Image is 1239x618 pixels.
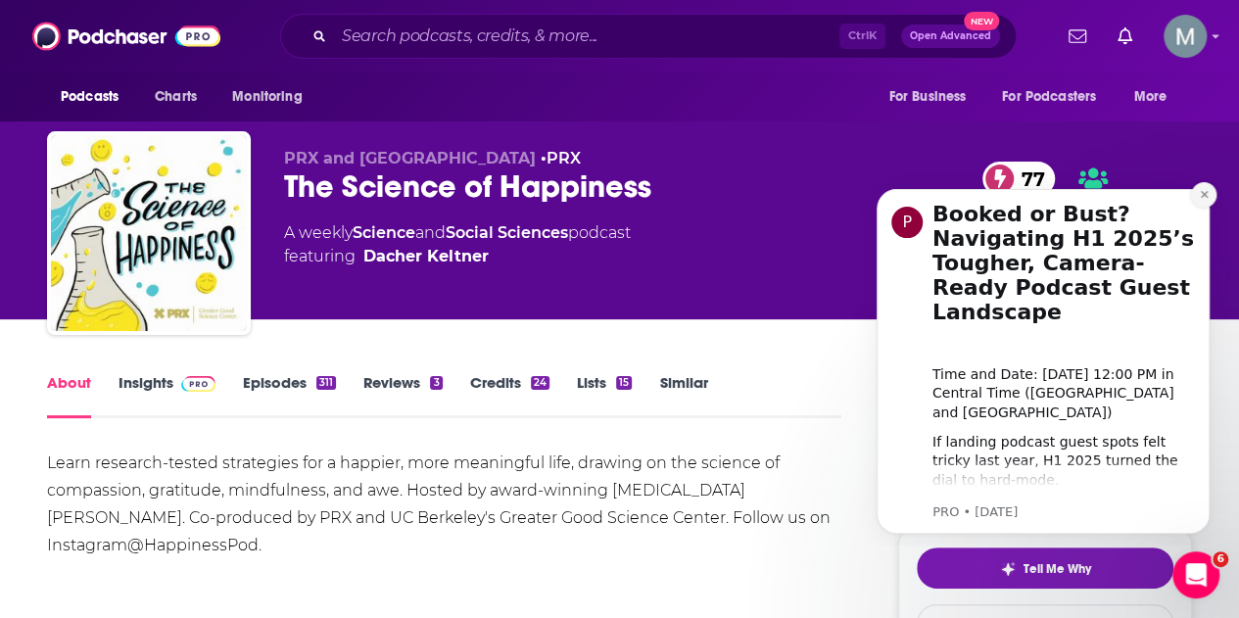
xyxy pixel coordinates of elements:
[218,78,327,116] button: open menu
[284,149,536,167] span: PRX and [GEOGRAPHIC_DATA]
[363,373,442,418] a: Reviews3
[127,536,262,554] a: @HappinessPod.
[1164,15,1207,58] button: Show profile menu
[232,83,302,111] span: Monitoring
[1000,561,1016,577] img: tell me why sparkle
[1002,162,1055,196] span: 77
[541,149,581,167] span: •
[1172,551,1219,598] iframe: Intercom live chat
[547,149,581,167] a: PRX
[531,376,549,390] div: 24
[1002,83,1096,111] span: For Podcasters
[119,373,215,418] a: InsightsPodchaser Pro
[334,21,839,52] input: Search podcasts, credits, & more...
[51,135,247,331] img: The Science of Happiness
[284,245,631,268] span: featuring
[982,162,1055,196] a: 77
[284,221,631,268] div: A weekly podcast
[577,373,632,418] a: Lists15
[1110,20,1140,53] a: Show notifications dropdown
[142,78,209,116] a: Charts
[1134,83,1168,111] span: More
[1061,20,1094,53] a: Show notifications dropdown
[47,373,91,418] a: About
[32,18,220,55] img: Podchaser - Follow, Share and Rate Podcasts
[363,245,489,268] a: Dacher Keltner
[839,24,885,49] span: Ctrl K
[888,83,966,111] span: For Business
[964,12,999,30] span: New
[47,78,144,116] button: open menu
[155,83,197,111] span: Charts
[1213,551,1228,567] span: 6
[353,223,415,242] a: Science
[847,171,1239,546] iframe: Intercom notifications message
[61,83,119,111] span: Podcasts
[47,450,841,559] div: Learn research-tested strategies for a happier, more meaningful life, drawing on the science of c...
[316,376,336,390] div: 311
[616,376,632,390] div: 15
[446,223,568,242] a: Social Sciences
[415,223,446,242] span: and
[910,31,991,41] span: Open Advanced
[470,373,549,418] a: Credits24
[917,547,1173,589] button: tell me why sparkleTell Me Why
[875,78,990,116] button: open menu
[901,24,1000,48] button: Open AdvancedNew
[1024,561,1091,577] span: Tell Me Why
[181,376,215,392] img: Podchaser Pro
[1164,15,1207,58] img: User Profile
[898,149,1192,270] div: 77 7 peoplerated this podcast
[1120,78,1192,116] button: open menu
[280,14,1017,59] div: Search podcasts, credits, & more...
[430,376,442,390] div: 3
[1164,15,1207,58] span: Logged in as mgreen
[243,373,336,418] a: Episodes311
[989,78,1124,116] button: open menu
[659,373,707,418] a: Similar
